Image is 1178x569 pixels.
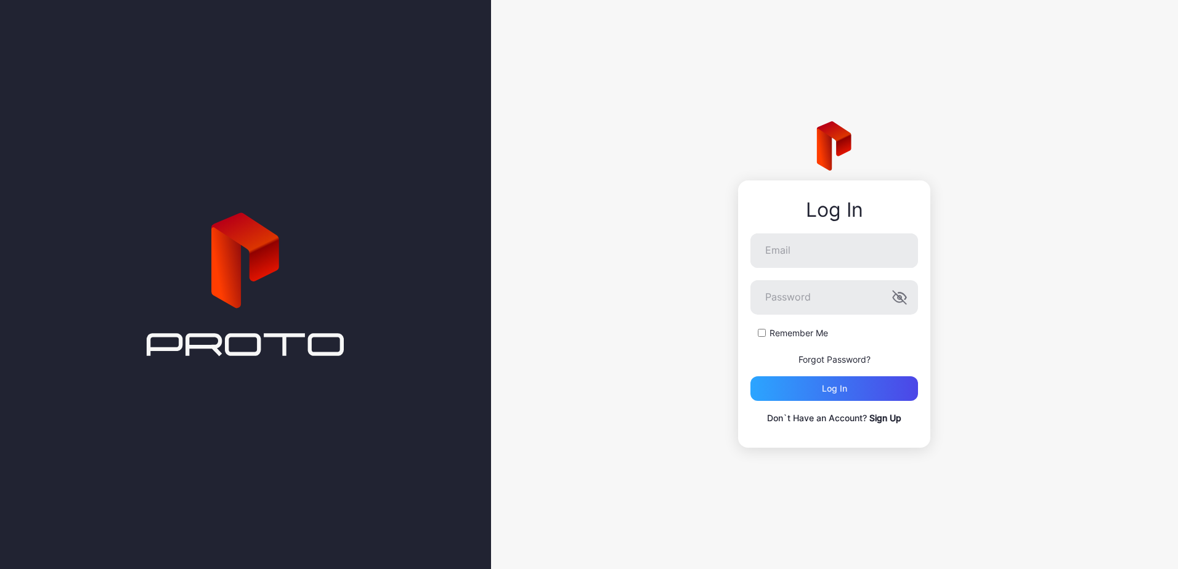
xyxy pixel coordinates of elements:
[750,376,918,401] button: Log in
[750,411,918,426] p: Don`t Have an Account?
[892,290,907,305] button: Password
[750,280,918,315] input: Password
[750,233,918,268] input: Email
[750,199,918,221] div: Log In
[869,413,901,423] a: Sign Up
[822,384,847,393] div: Log in
[770,327,828,339] label: Remember Me
[798,354,871,365] a: Forgot Password?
